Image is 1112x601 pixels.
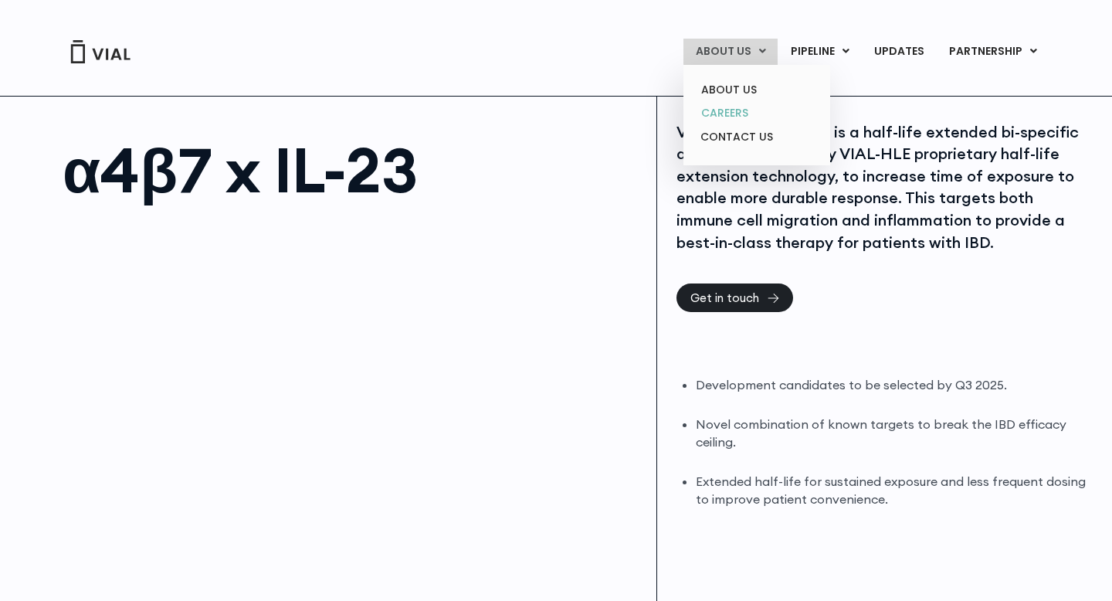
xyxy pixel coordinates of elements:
h1: α4β7 x IL-23 [63,139,641,201]
img: Vial Logo [69,40,131,63]
a: ABOUT US [689,78,824,102]
a: PARTNERSHIPMenu Toggle [937,39,1049,65]
li: Extended half-life for sustained exposure and less frequent dosing to improve patient convenience. [696,473,1089,508]
li: Development candidates to be selected by Q3 2025. [696,376,1089,394]
span: Get in touch [690,292,759,304]
a: PIPELINEMenu Toggle [778,39,861,65]
a: CAREERS [689,101,824,125]
a: UPDATES [862,39,936,65]
a: Get in touch [676,284,793,312]
li: Novel combination of known targets to break the IBD efficacy ceiling. [696,416,1089,451]
a: ABOUT USMenu Toggle [683,39,778,65]
div: VIAL-α4β7xIL23-HLE is a half-life extended bi-specific antibody, powered by VIAL-HLE proprietary ... [676,121,1089,254]
a: CONTACT US [689,125,824,150]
